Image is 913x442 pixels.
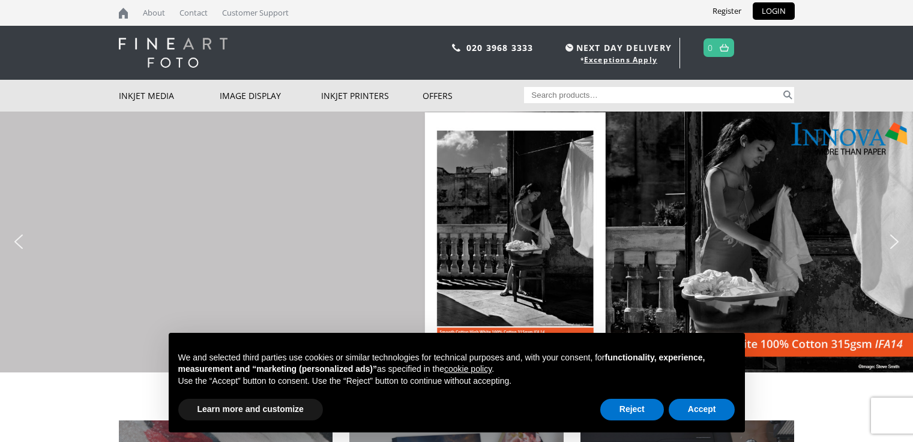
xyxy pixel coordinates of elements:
p: Print on this 100% cotton, smooth inkjet fine art paper, the bestselling Photo Rag equivalent fro... [143,237,341,287]
input: Search products… [524,87,781,103]
a: Inkjet Printers [321,80,423,112]
img: logo-white.svg [119,38,227,68]
a: Inkjet Media [119,80,220,112]
img: phone.svg [452,44,460,52]
p: We and selected third parties use cookies or similar technologies for technical purposes and, wit... [178,352,735,375]
div: Notice [159,323,755,442]
img: next arrow [885,232,904,251]
a: 020 3968 3333 [466,42,534,53]
a: Image Display [220,80,321,112]
span: NEXT DAY DELIVERY [562,41,672,55]
a: Exceptions Apply [584,55,657,65]
p: Use the “Accept” button to consent. Use the “Reject” button to continue without accepting. [178,375,735,387]
a: Register [704,2,750,20]
img: time.svg [565,44,573,52]
div: DEAL OF THE WEEKSmooth Cotton High White 315gsmPrint on this 100% cotton, smooth inkjet fine art ... [125,166,374,330]
b: 15% OFF ALL SIZES THIS WEEK! [143,275,271,287]
a: DEAL OF THE WEEK [143,172,291,193]
a: Smooth Cotton High White 315gsm [143,200,368,231]
a: BUY NOW [146,296,211,315]
a: cookie policy [444,364,492,374]
img: basket.svg [720,44,729,52]
a: 0 [708,39,713,56]
strong: functionality, experience, measurement and “marketing (personalized ads)” [178,353,705,374]
a: LOGIN [753,2,795,20]
div: BUY NOW [158,299,199,312]
img: previous arrow [9,232,28,251]
button: Accept [669,399,735,420]
a: Offers [423,80,524,112]
button: Reject [600,399,664,420]
button: Search [781,87,795,103]
button: Learn more and customize [178,399,323,420]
